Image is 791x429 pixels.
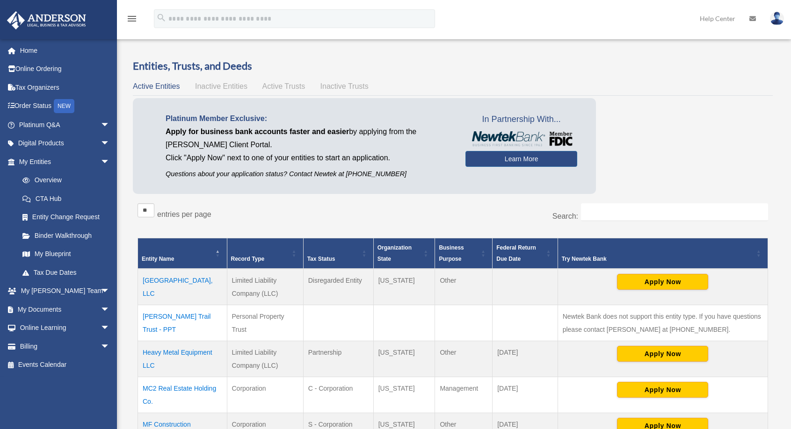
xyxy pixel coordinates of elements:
span: Tax Status [307,256,335,262]
td: Newtek Bank does not support this entity type. If you have questions please contact [PERSON_NAME]... [558,305,768,341]
span: arrow_drop_down [101,319,119,338]
td: [DATE] [493,341,558,377]
th: Tax Status: Activate to sort [303,238,373,269]
button: Apply Now [617,274,708,290]
th: Federal Return Due Date: Activate to sort [493,238,558,269]
a: CTA Hub [13,189,119,208]
th: Entity Name: Activate to invert sorting [138,238,227,269]
td: Personal Property Trust [227,305,303,341]
span: Active Trusts [262,82,305,90]
a: Order StatusNEW [7,97,124,116]
td: MC2 Real Estate Holding Co. [138,377,227,413]
a: Events Calendar [7,356,124,374]
td: Management [435,377,493,413]
th: Try Newtek Bank : Activate to sort [558,238,768,269]
span: Record Type [231,256,265,262]
p: Click "Apply Now" next to one of your entities to start an application. [166,151,451,164]
label: entries per page [157,210,211,218]
span: Apply for business bank accounts faster and easier [166,128,349,136]
a: Billingarrow_drop_down [7,337,124,356]
span: arrow_drop_down [101,337,119,356]
img: User Pic [770,12,784,25]
span: arrow_drop_down [101,152,119,172]
td: Limited Liability Company (LLC) [227,269,303,305]
td: [GEOGRAPHIC_DATA], LLC [138,269,227,305]
a: Online Learningarrow_drop_down [7,319,124,337]
th: Record Type: Activate to sort [227,238,303,269]
a: Tax Organizers [7,78,124,97]
td: Other [435,341,493,377]
a: Overview [13,171,115,190]
td: [DATE] [493,377,558,413]
span: arrow_drop_down [101,115,119,135]
td: [PERSON_NAME] Trail Trust - PPT [138,305,227,341]
a: Binder Walkthrough [13,226,119,245]
img: Anderson Advisors Platinum Portal [4,11,89,29]
a: Learn More [465,151,577,167]
button: Apply Now [617,346,708,362]
td: Partnership [303,341,373,377]
th: Business Purpose: Activate to sort [435,238,493,269]
label: Search: [552,212,578,220]
span: Business Purpose [439,244,464,262]
span: Inactive Trusts [320,82,369,90]
span: arrow_drop_down [101,282,119,301]
td: C - Corporation [303,377,373,413]
td: [US_STATE] [373,377,435,413]
p: by applying from the [PERSON_NAME] Client Portal. [166,125,451,151]
span: Active Entities [133,82,180,90]
p: Platinum Member Exclusive: [166,112,451,125]
span: In Partnership With... [465,112,577,127]
a: Digital Productsarrow_drop_down [7,134,124,153]
a: Tax Due Dates [13,263,119,282]
span: Entity Name [142,256,174,262]
td: Limited Liability Company (LLC) [227,341,303,377]
a: Entity Change Request [13,208,119,227]
a: My [PERSON_NAME] Teamarrow_drop_down [7,282,124,300]
a: My Entitiesarrow_drop_down [7,152,119,171]
h3: Entities, Trusts, and Deeds [133,59,773,73]
span: Federal Return Due Date [496,244,536,262]
span: Organization State [377,244,412,262]
div: NEW [54,99,74,113]
div: Try Newtek Bank [562,253,754,265]
i: menu [126,13,138,24]
a: Platinum Q&Aarrow_drop_down [7,115,124,134]
button: Apply Now [617,382,708,398]
a: My Documentsarrow_drop_down [7,300,124,319]
p: Questions about your application status? Contact Newtek at [PHONE_NUMBER] [166,168,451,180]
td: [US_STATE] [373,341,435,377]
td: Disregarded Entity [303,269,373,305]
td: Other [435,269,493,305]
td: Corporation [227,377,303,413]
a: Home [7,41,124,60]
a: menu [126,16,138,24]
th: Organization State: Activate to sort [373,238,435,269]
td: [US_STATE] [373,269,435,305]
a: Online Ordering [7,60,124,79]
td: Heavy Metal Equipment LLC [138,341,227,377]
span: arrow_drop_down [101,134,119,153]
a: My Blueprint [13,245,119,264]
i: search [156,13,167,23]
img: NewtekBankLogoSM.png [470,131,573,146]
span: Inactive Entities [195,82,247,90]
span: arrow_drop_down [101,300,119,319]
